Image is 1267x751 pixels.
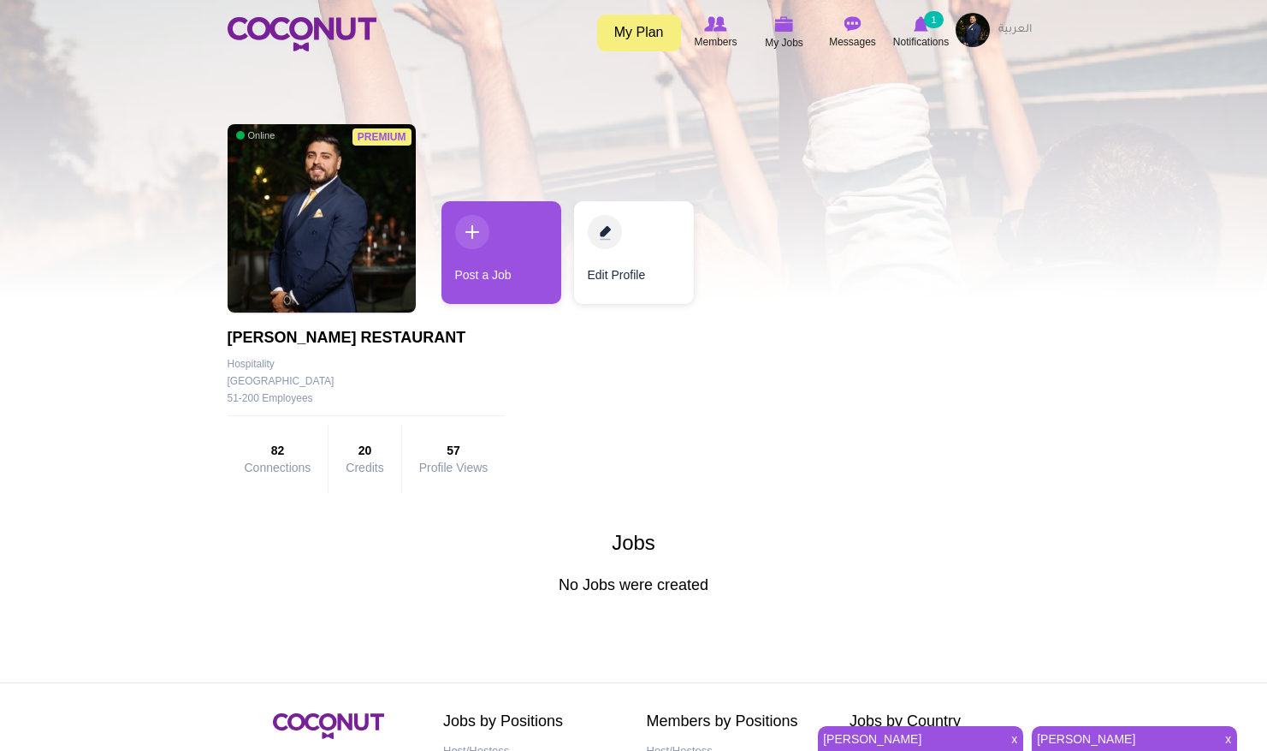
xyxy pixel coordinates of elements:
[245,442,311,459] strong: 82
[574,201,694,313] div: 2 / 2
[1032,727,1215,751] a: [PERSON_NAME]
[228,532,1040,554] h3: Jobs
[647,713,825,730] h2: Members by Positions
[850,713,1027,730] h2: Jobs by Country
[215,532,1053,610] div: No Jobs were created
[1219,727,1237,751] span: x
[443,713,621,730] h2: Jobs by Positions
[352,128,411,146] span: Premium
[775,16,794,32] img: My Jobs
[236,129,275,141] span: Online
[887,13,956,52] a: Notifications Notifications 1
[750,13,819,53] a: My Jobs My Jobs
[597,15,681,51] a: My Plan
[419,442,488,474] a: 57Profile Views
[765,34,803,51] span: My Jobs
[419,442,488,459] strong: 57
[893,33,949,51] span: Notifications
[704,16,726,32] img: Browse Members
[1005,727,1023,751] span: x
[844,16,861,32] img: Messages
[346,442,383,474] a: 20Credits
[694,33,737,51] span: Members
[228,355,506,373] div: Hospitality
[228,330,506,347] h1: [PERSON_NAME] RESTAURANT
[990,13,1040,47] a: العربية
[273,713,384,739] img: Coconut
[441,201,561,313] div: 1 / 2
[819,13,887,52] a: Messages Messages
[228,390,506,407] div: 51-200 Employees
[818,727,1001,751] a: [PERSON_NAME]
[924,11,943,28] small: 1
[682,13,750,52] a: Browse Members Members
[228,17,376,51] img: Home
[245,442,311,474] a: 82Connections
[574,201,694,304] a: Edit Profile
[914,16,928,32] img: Notifications
[829,33,876,51] span: Messages
[441,201,561,304] a: Post a Job
[228,373,335,390] div: [GEOGRAPHIC_DATA]
[346,442,383,459] strong: 20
